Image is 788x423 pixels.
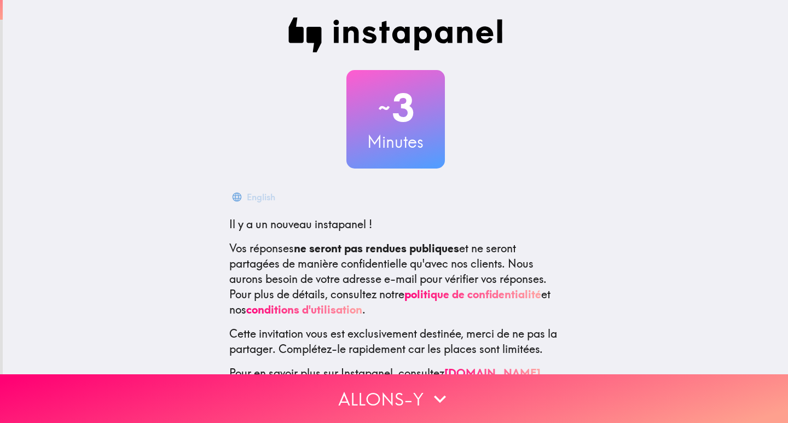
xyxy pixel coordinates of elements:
p: Vos réponses et ne seront partagées de manière confidentielle qu'avec nos clients. Nous aurons be... [229,241,562,317]
span: ~ [376,91,392,124]
img: Instapanel [288,18,503,53]
span: Il y a un nouveau instapanel ! [229,217,372,231]
b: ne seront pas rendues publiques [294,241,459,255]
p: Pour en savoir plus sur Instapanel, consultez . Pour toute question ou demande d'aide, envoyez-no... [229,366,562,412]
div: English [247,189,275,205]
button: English [229,186,280,208]
a: [DOMAIN_NAME] [444,366,541,380]
h3: Minutes [346,130,445,153]
a: conditions d'utilisation [246,303,362,316]
a: politique de confidentialité [404,287,541,301]
p: Cette invitation vous est exclusivement destinée, merci de ne pas la partager. Complétez-le rapid... [229,326,562,357]
h2: 3 [346,85,445,130]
